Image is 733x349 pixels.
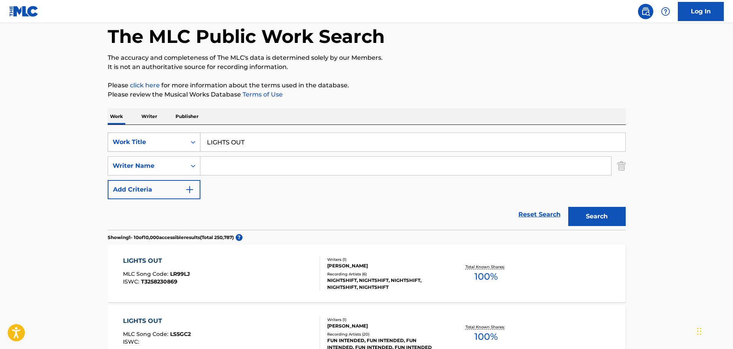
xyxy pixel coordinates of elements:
[123,316,191,326] div: LIGHTS OUT
[123,278,141,285] span: ISWC :
[327,262,443,269] div: [PERSON_NAME]
[466,264,507,270] p: Total Known Shares:
[474,330,498,344] span: 100 %
[641,7,650,16] img: search
[130,82,160,89] a: click here
[638,4,653,19] a: Public Search
[139,108,159,125] p: Writer
[515,206,564,223] a: Reset Search
[113,138,182,147] div: Work Title
[236,234,243,241] span: ?
[108,108,125,125] p: Work
[327,257,443,262] div: Writers ( 1 )
[170,331,191,338] span: LS5GC2
[108,53,626,62] p: The accuracy and completeness of The MLC's data is determined solely by our Members.
[9,6,39,17] img: MLC Logo
[123,338,141,345] span: ISWC :
[617,156,626,175] img: Delete Criterion
[658,4,673,19] div: Help
[123,331,170,338] span: MLC Song Code :
[466,324,507,330] p: Total Known Shares:
[568,207,626,226] button: Search
[241,91,283,98] a: Terms of Use
[123,270,170,277] span: MLC Song Code :
[327,323,443,329] div: [PERSON_NAME]
[108,133,626,230] form: Search Form
[661,7,670,16] img: help
[108,234,234,241] p: Showing 1 - 10 of 10,000 accessible results (Total 250,787 )
[108,81,626,90] p: Please for more information about the terms used in the database.
[327,271,443,277] div: Recording Artists ( 6 )
[108,90,626,99] p: Please review the Musical Works Database
[327,317,443,323] div: Writers ( 1 )
[141,278,177,285] span: T3258230869
[474,270,498,283] span: 100 %
[697,320,702,343] div: Drag
[123,256,190,265] div: LIGHTS OUT
[108,245,626,302] a: LIGHTS OUTMLC Song Code:LR99LJISWC:T3258230869Writers (1)[PERSON_NAME]Recording Artists (6)NIGHTS...
[678,2,724,21] a: Log In
[113,161,182,170] div: Writer Name
[170,270,190,277] span: LR99LJ
[173,108,201,125] p: Publisher
[108,62,626,72] p: It is not an authoritative source for recording information.
[108,25,385,48] h1: The MLC Public Work Search
[327,331,443,337] div: Recording Artists ( 20 )
[108,180,200,199] button: Add Criteria
[185,185,194,194] img: 9d2ae6d4665cec9f34b9.svg
[695,312,733,349] iframe: Chat Widget
[327,277,443,291] div: NIGHTSHIFT, NIGHTSHIFT, NIGHTSHIFT, NIGHTSHIFT, NIGHTSHIFT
